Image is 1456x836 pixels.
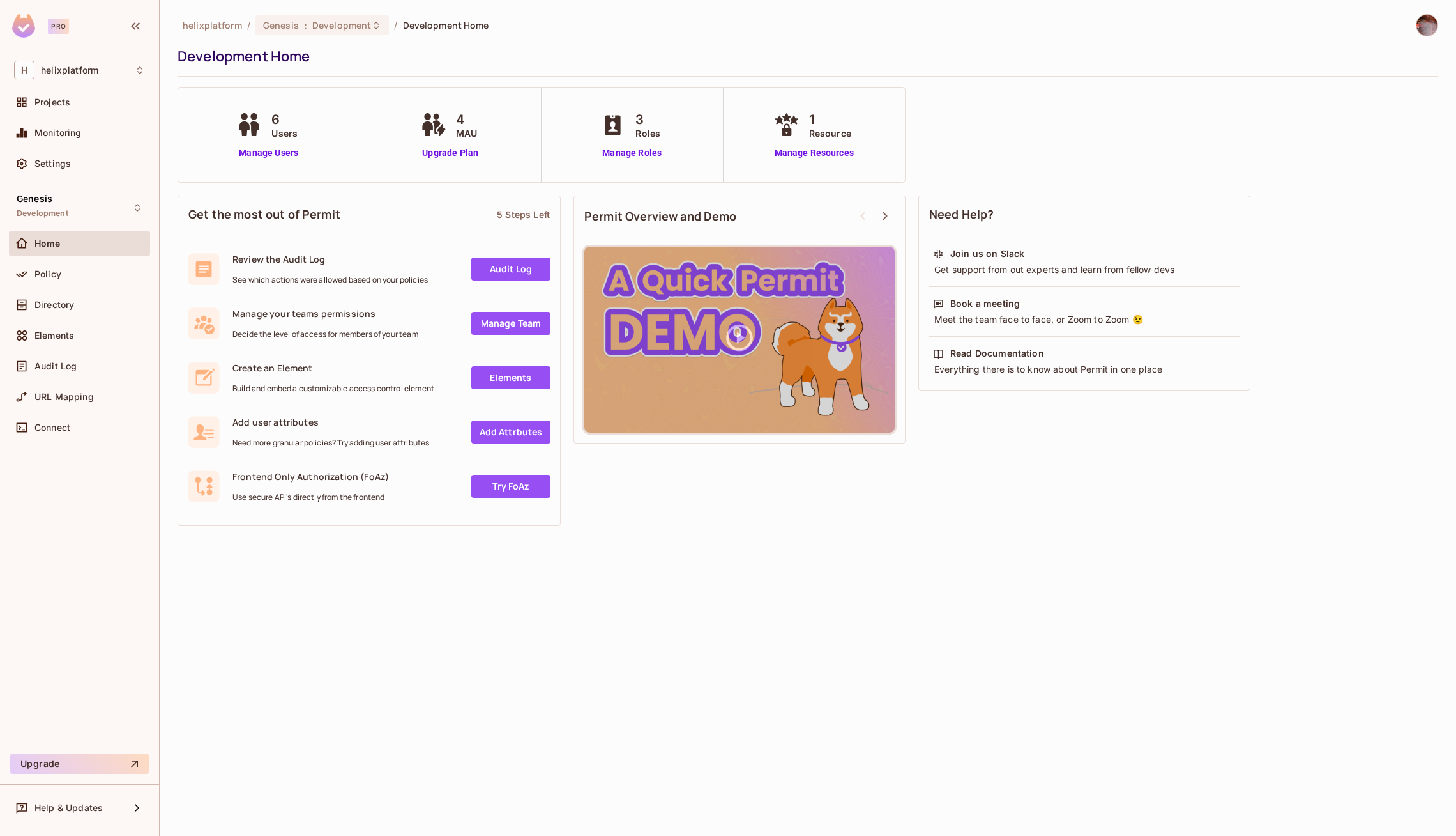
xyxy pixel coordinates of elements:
[263,19,299,31] span: Genesis
[232,416,429,428] span: Add user attributes
[232,253,428,265] span: Review the Audit Log
[17,208,68,219] span: Development
[34,300,74,310] span: Directory
[41,65,98,75] span: Workspace: helixplatform
[456,127,477,140] span: MAU
[403,19,489,31] span: Development Home
[497,208,550,221] div: 5 Steps Left
[1416,15,1437,36] img: David Earl
[34,803,103,813] span: Help & Updates
[950,247,1024,260] div: Join us on Slack
[183,19,242,31] span: the active workspace
[34,392,94,402] span: URL Mapping
[456,110,477,129] span: 4
[950,297,1020,310] div: Book a meeting
[17,194,52,204] span: Genesis
[34,361,77,371] span: Audit Log
[471,258,550,281] a: Audit Log
[178,47,1432,66] div: Development Home
[933,313,1236,326] div: Meet the team face to face, or Zoom to Zoom 😉
[929,206,994,222] span: Need Help?
[950,347,1044,360] div: Read Documentation
[233,146,304,160] a: Manage Users
[471,475,550,498] a: Try FoAz
[471,366,550,389] a: Elements
[597,146,667,160] a: Manage Roles
[247,19,250,31] li: /
[34,269,61,279] span: Policy
[271,110,298,129] span: 6
[303,20,308,31] span: :
[34,422,70,433] span: Connect
[12,14,35,38] img: SReyMgAAAABJRU5ErkJggg==
[471,312,550,335] a: Manage Team
[34,238,61,249] span: Home
[394,19,397,31] li: /
[232,470,389,483] span: Frontend Only Authorization (FoAz)
[34,330,74,341] span: Elements
[34,97,70,107] span: Projects
[271,127,298,140] span: Users
[809,110,851,129] span: 1
[232,438,429,448] span: Need more granular policies? Try adding user attributes
[933,263,1236,276] div: Get support from out experts and learn from fellow devs
[34,128,82,138] span: Monitoring
[635,110,660,129] span: 3
[188,206,340,222] span: Get the most out of Permit
[10,754,149,774] button: Upgrade
[232,329,418,339] span: Decide the level of access for members of your team
[771,146,858,160] a: Manage Resources
[418,146,483,160] a: Upgrade Plan
[584,208,737,224] span: Permit Overview and Demo
[232,307,418,320] span: Manage your teams permissions
[232,383,434,394] span: Build and embed a customizable access control element
[809,127,851,140] span: Resource
[471,421,550,444] a: Add Attrbutes
[232,492,389,502] span: Use secure API's directly from the frontend
[48,19,69,34] div: Pro
[312,19,371,31] span: Development
[34,159,71,169] span: Settings
[232,275,428,285] span: See which actions were allowed based on your policies
[635,127,660,140] span: Roles
[933,363,1236,376] div: Everything there is to know about Permit in one place
[232,362,434,374] span: Create an Element
[14,61,34,79] span: H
